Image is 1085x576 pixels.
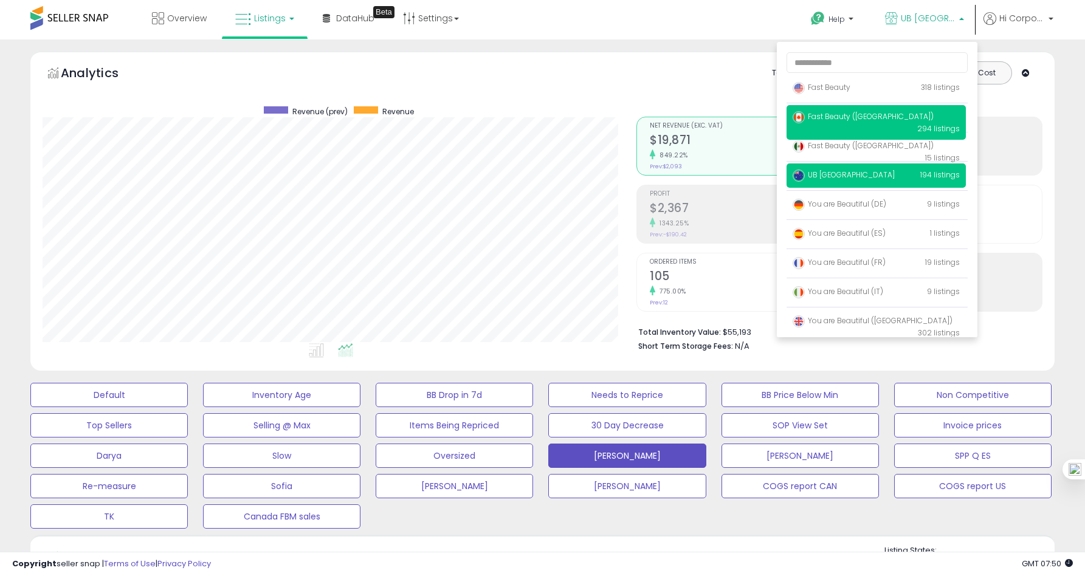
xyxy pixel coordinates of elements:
[772,67,819,79] div: Totals For
[793,170,895,180] span: UB [GEOGRAPHIC_DATA]
[1069,463,1081,476] img: one_i.png
[793,140,934,151] span: Fast Beauty ([GEOGRAPHIC_DATA])
[655,287,686,296] small: 775.00%
[735,340,749,352] span: N/A
[382,106,414,117] span: Revenue
[650,299,668,306] small: Prev: 12
[638,324,1033,338] li: $55,193
[203,413,360,437] button: Selling @ Max
[638,341,733,351] b: Short Term Storage Fees:
[901,12,956,24] span: UB [GEOGRAPHIC_DATA]
[828,14,845,24] span: Help
[157,558,211,569] a: Privacy Policy
[884,545,1055,557] p: Listing States:
[655,219,689,228] small: 1343.25%
[30,383,188,407] button: Default
[254,12,286,24] span: Listings
[722,383,879,407] button: BB Price Below Min
[801,2,866,39] a: Help
[650,201,833,218] h2: $2,367
[64,549,111,566] h5: Listings
[650,191,833,197] span: Profit
[722,413,879,437] button: SOP View Set
[1022,558,1073,569] span: 2025-10-14 07:50 GMT
[548,474,706,498] button: [PERSON_NAME]
[927,199,960,209] span: 9 listings
[30,474,188,498] button: Re-measure
[793,82,805,94] img: usa.png
[203,474,360,498] button: Sofia
[548,413,706,437] button: 30 Day Decrease
[793,257,805,269] img: france.png
[12,558,211,570] div: seller snap | |
[650,123,833,129] span: Net Revenue (Exc. VAT)
[793,286,883,297] span: You are Beautiful (IT)
[927,286,960,297] span: 9 listings
[793,228,886,238] span: You are Beautiful (ES)
[793,199,886,209] span: You are Beautiful (DE)
[548,444,706,468] button: [PERSON_NAME]
[203,383,360,407] button: Inventory Age
[376,444,533,468] button: Oversized
[203,504,360,529] button: Canada FBM sales
[376,413,533,437] button: Items Being Repriced
[655,151,688,160] small: 849.22%
[650,269,833,286] h2: 105
[793,315,952,326] span: You are Beautiful ([GEOGRAPHIC_DATA])
[376,474,533,498] button: [PERSON_NAME]
[167,12,207,24] span: Overview
[30,413,188,437] button: Top Sellers
[61,64,142,84] h5: Analytics
[793,228,805,240] img: spain.png
[793,111,934,122] span: Fast Beauty ([GEOGRAPHIC_DATA])
[930,228,960,238] span: 1 listings
[650,133,833,149] h2: $19,871
[894,413,1052,437] button: Invoice prices
[920,170,960,180] span: 194 listings
[650,231,687,238] small: Prev: -$190.42
[894,383,1052,407] button: Non Competitive
[104,558,156,569] a: Terms of Use
[793,170,805,182] img: australia.png
[30,444,188,468] button: Darya
[917,123,960,134] span: 294 listings
[999,12,1045,24] span: Hi Corporate
[638,327,721,337] b: Total Inventory Value:
[918,327,960,338] span: 302 listings
[810,11,825,26] i: Get Help
[793,199,805,211] img: germany.png
[650,163,682,170] small: Prev: $2,093
[203,444,360,468] button: Slow
[793,286,805,298] img: italy.png
[793,315,805,327] img: uk.png
[925,257,960,267] span: 19 listings
[292,106,348,117] span: Revenue (prev)
[30,504,188,529] button: TK
[793,111,805,123] img: canada.png
[722,444,879,468] button: [PERSON_NAME]
[650,259,833,266] span: Ordered Items
[793,140,805,153] img: mexico.png
[373,6,394,18] div: Tooltip anchor
[793,257,886,267] span: You are Beautiful (FR)
[376,383,533,407] button: BB Drop in 7d
[925,153,960,163] span: 15 listings
[722,474,879,498] button: COGS report CAN
[548,383,706,407] button: Needs to Reprice
[894,444,1052,468] button: SPP Q ES
[793,82,850,92] span: Fast Beauty
[336,12,374,24] span: DataHub
[12,558,57,569] strong: Copyright
[983,12,1053,39] a: Hi Corporate
[894,474,1052,498] button: COGS report US
[921,82,960,92] span: 318 listings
